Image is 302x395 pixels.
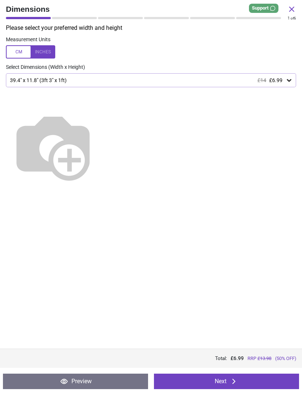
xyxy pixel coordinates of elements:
span: RRP [247,355,271,362]
span: 1 [288,16,290,20]
span: (50% OFF) [275,355,296,362]
div: 39.4" x 11.8" (3ft 3" x 1ft) [9,77,285,84]
img: Helper for size comparison [6,99,100,193]
label: Measurement Units [6,36,50,43]
div: of 6 [288,16,296,21]
div: Support [249,4,278,13]
span: Dimensions [6,4,287,14]
p: Please select your preferred width and height [6,24,302,32]
span: 6.99 [233,355,244,361]
button: Next [154,374,299,389]
button: Preview [3,374,148,389]
span: £ [231,355,244,362]
span: £ 13.98 [257,356,271,361]
span: £14 [257,77,266,83]
div: Total: [6,355,296,362]
span: £6.99 [269,77,282,83]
